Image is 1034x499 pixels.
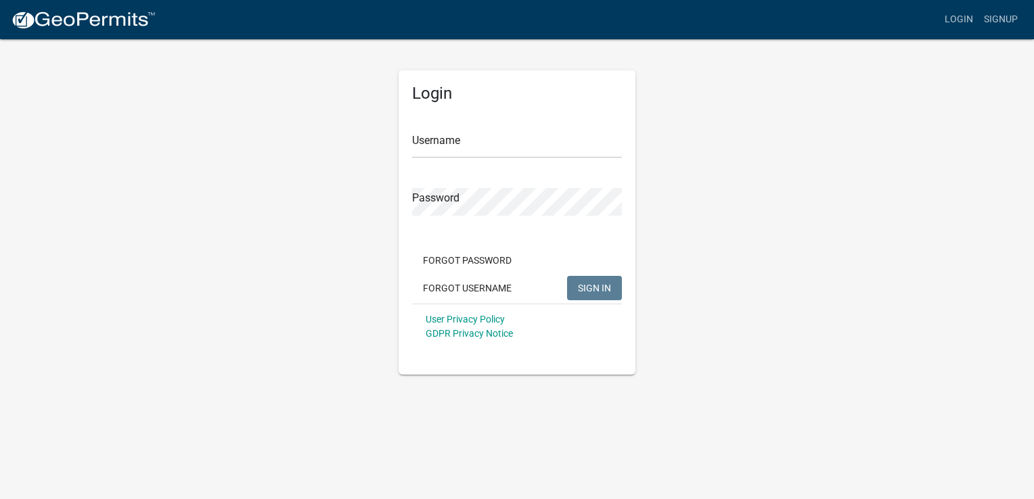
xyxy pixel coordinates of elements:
a: Login [939,7,979,32]
a: Signup [979,7,1023,32]
button: Forgot Password [412,248,522,272]
span: SIGN IN [578,282,611,293]
h5: Login [412,84,622,103]
a: User Privacy Policy [426,314,505,325]
button: SIGN IN [567,276,622,300]
button: Forgot Username [412,276,522,300]
a: GDPR Privacy Notice [426,328,513,339]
